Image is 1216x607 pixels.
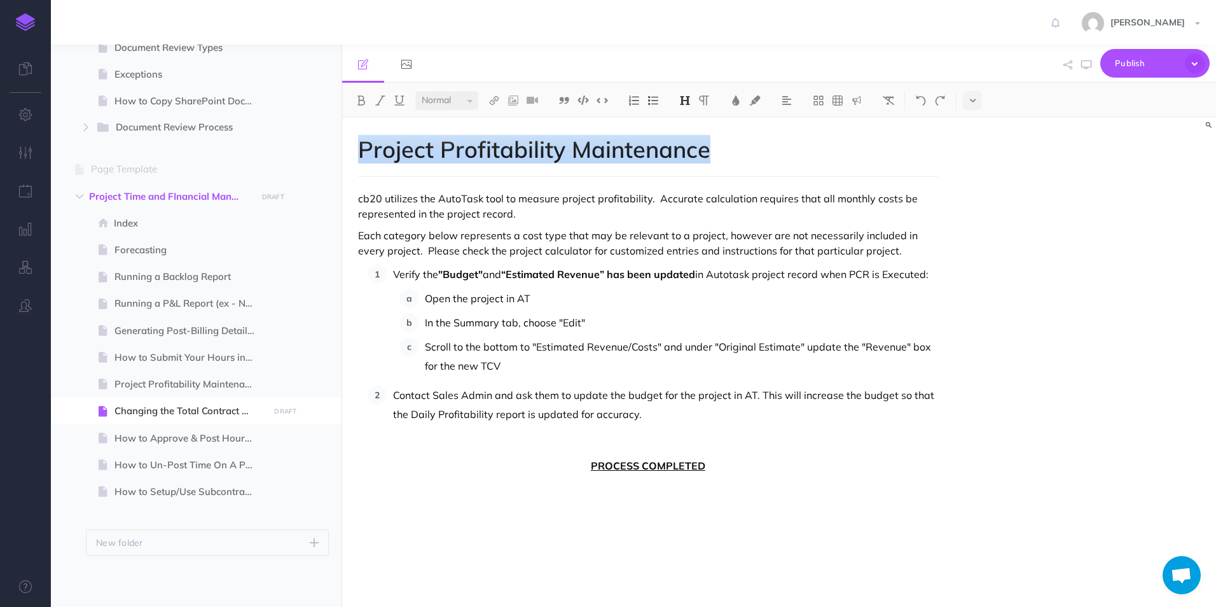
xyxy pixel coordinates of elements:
span: Changing the Total Contract Value of a Project in AT [114,403,265,419]
button: DRAFT [270,404,301,419]
p: New folder [96,536,143,550]
img: Add image button [508,95,519,106]
img: Alignment dropdown menu button [781,95,792,106]
small: DRAFT [274,407,296,415]
span: Project Time and FInancial Management [89,189,249,204]
img: Code block button [577,95,589,105]
p: Contact Sales Admin and ask them to update the budget for the project in AT. This will increase t... [393,386,938,424]
button: Publish [1100,49,1210,78]
strong: "Budget" [438,268,483,281]
img: Clear styles button [883,95,894,106]
span: How to Submit Your Hours in Autotask [114,350,265,365]
p: Each category below represents a cost type that may be relevant to a project, however are not nec... [358,228,938,258]
img: Text background color button [749,95,761,106]
img: Blockquote button [558,95,570,106]
img: logo-mark.svg [16,13,35,31]
button: New folder [86,529,329,556]
img: Callout dropdown menu button [851,95,862,106]
small: DRAFT [262,193,284,201]
span: How to Un-Post Time On A Project [114,457,265,473]
span: Exceptions [114,67,265,82]
span: Project Profitability Maintenance [114,377,265,392]
h1: Project Profitability Maintenance [358,137,938,162]
img: 6e35fce6e5d1113055828de9e30f68ff.jpg [1082,12,1104,34]
img: Italic button [375,95,386,106]
img: Add video button [527,95,538,106]
p: Scroll to the bottom to "Estimated Revenue/Costs" and under "Original Estimate" update the "Reven... [425,337,938,375]
img: Ordered list button [628,95,640,106]
span: How to Setup/Use Subcontractor Portal in Autotask [114,484,265,499]
img: Redo [934,95,946,106]
p: cb20 utilizes the AutoTask tool to measure project profitability. Accurate calculation requires t... [358,191,938,221]
span: Generating Post-Billing Detail Reports for Projects [114,323,265,338]
img: Inline code button [597,95,608,105]
img: Link button [488,95,500,106]
span: Running a P&L Report (ex - NYS Break-Fix) [114,296,265,311]
img: Bold button [356,95,367,106]
img: Headings dropdown button [679,95,691,106]
span: Page Template [91,162,265,177]
img: Undo [915,95,927,106]
img: Text color button [730,95,742,106]
img: Create table button [832,95,843,106]
strong: “Estimated Revenue” has been updated [501,268,695,281]
img: Underline button [394,95,405,106]
span: Document Review Types [114,40,265,55]
button: DRAFT [257,190,289,204]
span: [PERSON_NAME] [1104,17,1191,28]
span: Forecasting [114,242,265,258]
span: How to Approve & Post Hours in Autotask [114,431,265,446]
img: Unordered list button [647,95,659,106]
p: Open the project in AT [425,289,938,308]
span: Document Review Process [116,120,246,136]
div: Open chat [1163,556,1201,594]
span: Running a Backlog Report [114,269,265,284]
span: How to Copy SharePoint Document Link [114,94,265,109]
p: Verify the and in Autotask project record when PCR is Executed: [393,265,938,284]
span: Index [114,216,265,231]
span: PROCESS COMPLETED [358,458,938,473]
p: In the Summary tab, choose "Edit" [425,313,938,332]
img: Paragraph button [698,95,710,106]
span: Publish [1115,53,1178,73]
